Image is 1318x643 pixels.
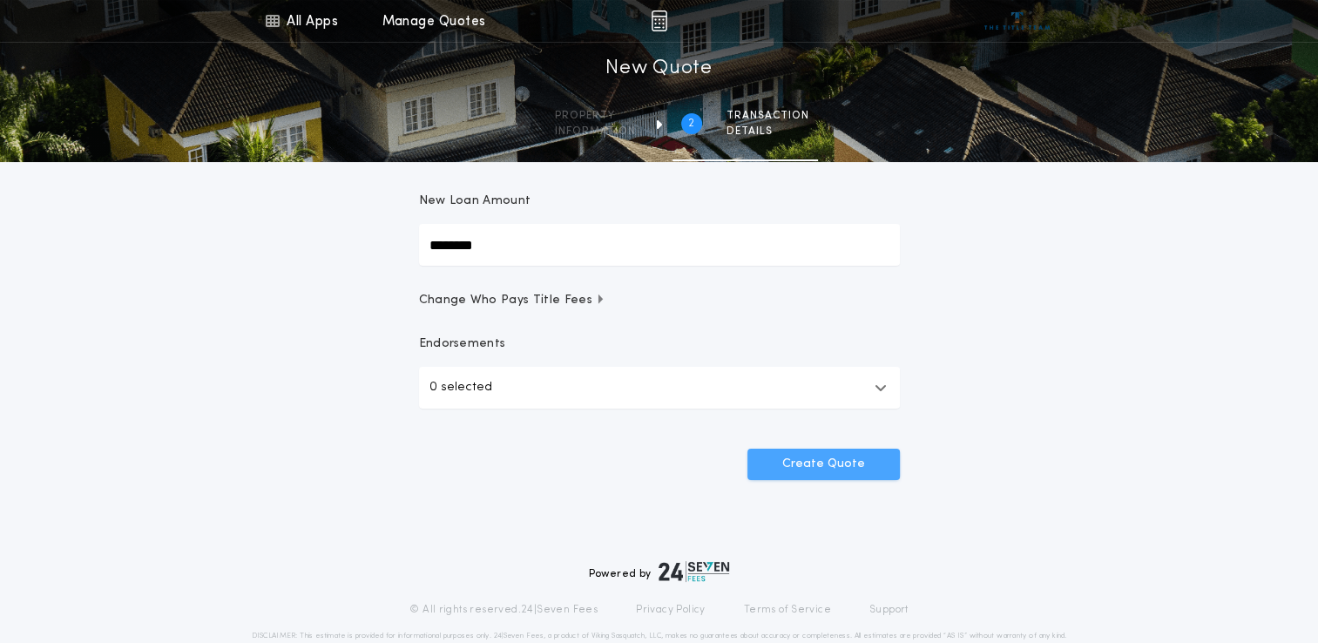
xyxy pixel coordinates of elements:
span: details [727,125,809,139]
a: Privacy Policy [636,603,706,617]
p: 0 selected [429,377,492,398]
span: Transaction [727,109,809,123]
h1: New Quote [605,55,712,83]
a: Terms of Service [744,603,831,617]
p: New Loan Amount [419,193,531,210]
span: Property [555,109,636,123]
button: Create Quote [747,449,900,480]
button: 0 selected [419,367,900,409]
input: New Loan Amount [419,224,900,266]
span: information [555,125,636,139]
img: img [651,10,667,31]
img: logo [659,561,730,582]
a: Support [869,603,909,617]
span: Change Who Pays Title Fees [419,292,606,309]
img: vs-icon [984,12,1050,30]
p: Endorsements [419,335,900,353]
p: © All rights reserved. 24|Seven Fees [409,603,598,617]
div: Powered by [589,561,730,582]
h2: 2 [688,117,694,131]
button: Change Who Pays Title Fees [419,292,900,309]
